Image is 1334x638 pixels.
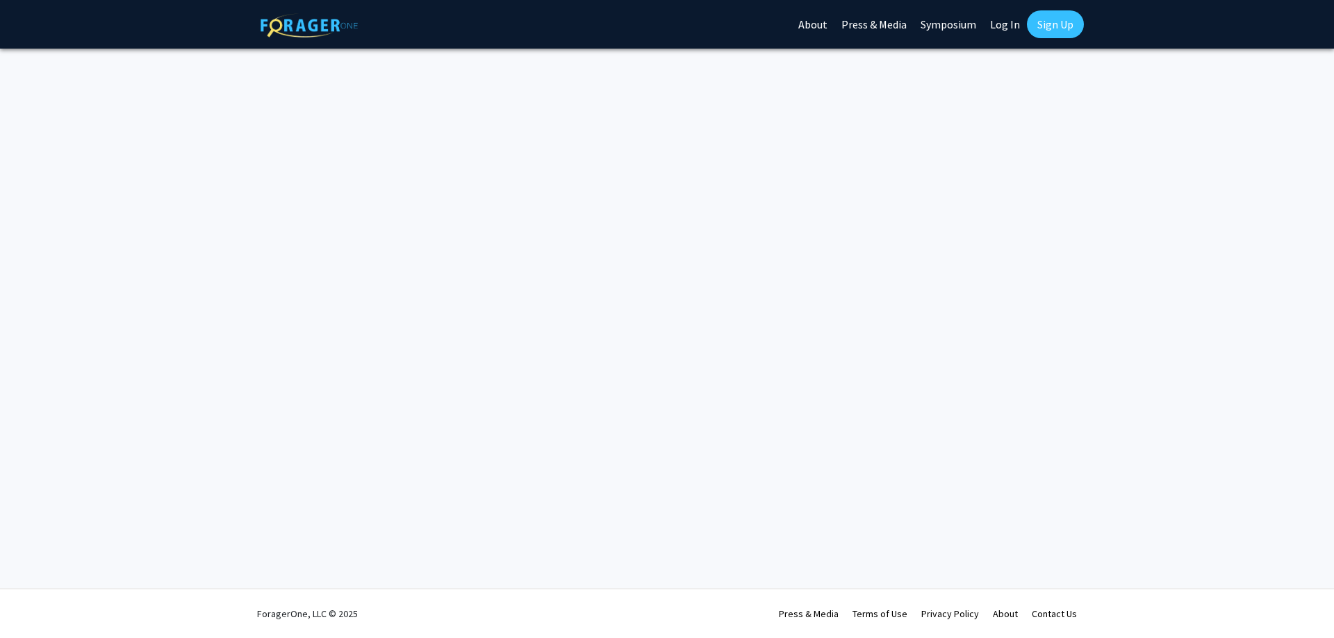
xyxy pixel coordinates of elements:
[261,13,358,37] img: ForagerOne Logo
[257,589,358,638] div: ForagerOne, LLC © 2025
[779,607,839,620] a: Press & Media
[1027,10,1084,38] a: Sign Up
[853,607,907,620] a: Terms of Use
[921,607,979,620] a: Privacy Policy
[1032,607,1077,620] a: Contact Us
[993,607,1018,620] a: About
